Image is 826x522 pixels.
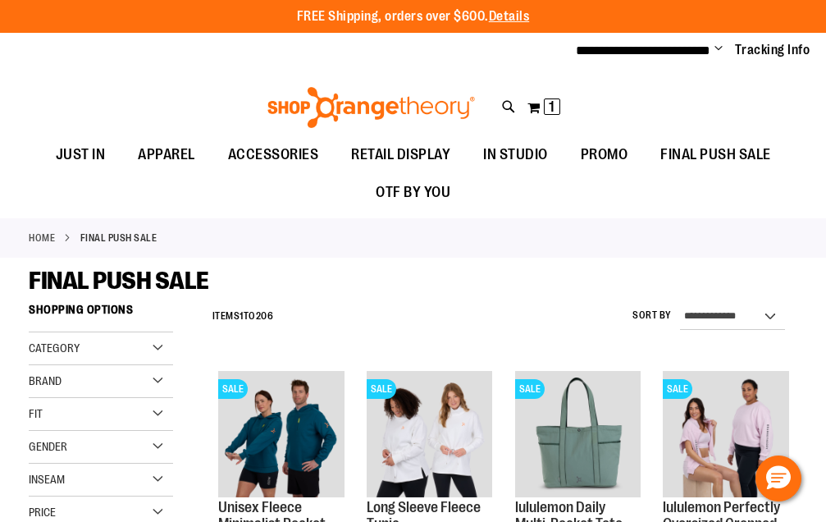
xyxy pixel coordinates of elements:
[549,98,554,115] span: 1
[39,136,122,174] a: JUST IN
[335,136,467,174] a: RETAIL DISPLAY
[367,371,493,500] a: Product image for Fleece Long SleeveSALE
[515,371,641,500] a: lululemon Daily Multi-Pocket ToteSALE
[644,136,787,173] a: FINAL PUSH SALE
[660,136,771,173] span: FINAL PUSH SALE
[29,231,55,245] a: Home
[218,371,345,497] img: Unisex Fleece Minimalist Pocket Hoodie
[632,309,672,323] label: Sort By
[483,136,548,173] span: IN STUDIO
[663,379,692,399] span: SALE
[515,371,641,497] img: lululemon Daily Multi-Pocket Tote
[56,136,106,173] span: JUST IN
[29,341,80,355] span: Category
[138,136,195,173] span: APPAREL
[212,136,335,174] a: ACCESSORIES
[80,231,157,245] strong: FINAL PUSH SALE
[663,371,789,497] img: lululemon Perfectly Oversized Cropped Crew
[212,304,274,329] h2: Items to
[367,379,396,399] span: SALE
[564,136,645,174] a: PROMO
[29,473,65,486] span: Inseam
[297,7,530,26] p: FREE Shipping, orders over $600.
[714,42,723,58] button: Account menu
[218,371,345,500] a: Unisex Fleece Minimalist Pocket HoodieSALE
[581,136,628,173] span: PROMO
[29,506,56,519] span: Price
[351,136,450,173] span: RETAIL DISPLAY
[735,41,810,59] a: Tracking Info
[29,267,209,295] span: FINAL PUSH SALE
[256,310,274,322] span: 206
[218,379,248,399] span: SALE
[755,456,801,501] button: Hello, have a question? Let’s chat.
[29,295,173,332] strong: Shopping Options
[663,371,789,500] a: lululemon Perfectly Oversized Cropped CrewSALE
[359,174,467,212] a: OTF BY YOU
[376,174,450,211] span: OTF BY YOU
[121,136,212,174] a: APPAREL
[228,136,319,173] span: ACCESSORIES
[367,371,493,497] img: Product image for Fleece Long Sleeve
[515,379,545,399] span: SALE
[265,87,477,128] img: Shop Orangetheory
[489,9,530,24] a: Details
[29,440,67,453] span: Gender
[29,407,43,420] span: Fit
[467,136,564,174] a: IN STUDIO
[29,374,62,387] span: Brand
[240,310,244,322] span: 1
